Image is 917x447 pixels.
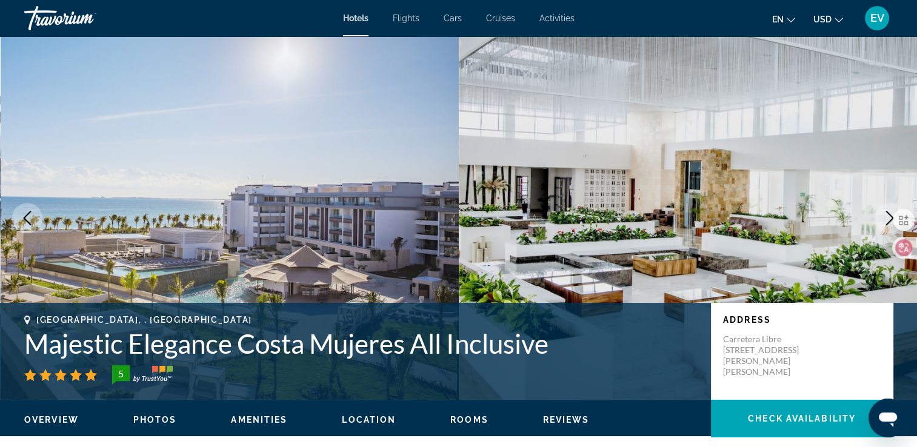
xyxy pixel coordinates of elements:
[861,5,893,31] button: User Menu
[12,203,42,233] button: Previous image
[444,13,462,23] a: Cars
[813,15,832,24] span: USD
[342,414,396,425] button: Location
[133,415,177,425] span: Photos
[539,13,575,23] a: Activities
[36,315,252,325] span: [GEOGRAPHIC_DATA], , [GEOGRAPHIC_DATA]
[231,414,287,425] button: Amenities
[869,399,907,437] iframe: Az üzenetküldési ablak megnyitására szolgáló gomb
[24,2,145,34] a: Travorium
[772,10,795,28] button: Change language
[343,13,368,23] a: Hotels
[108,366,133,381] div: 5
[24,415,79,425] span: Overview
[393,13,419,23] a: Flights
[342,415,396,425] span: Location
[748,414,856,423] span: Check Availability
[543,414,590,425] button: Reviews
[24,328,699,359] h1: Majestic Elegance Costa Mujeres All Inclusive
[813,10,843,28] button: Change currency
[133,414,177,425] button: Photos
[870,12,884,24] span: EV
[543,415,590,425] span: Reviews
[711,400,893,437] button: Check Availability
[24,414,79,425] button: Overview
[723,315,881,325] p: Address
[231,415,287,425] span: Amenities
[486,13,515,23] a: Cruises
[450,415,489,425] span: Rooms
[723,334,820,377] p: Carretera Libre [STREET_ADDRESS][PERSON_NAME][PERSON_NAME]
[450,414,489,425] button: Rooms
[772,15,784,24] span: en
[875,203,905,233] button: Next image
[112,365,173,385] img: trustyou-badge-hor.svg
